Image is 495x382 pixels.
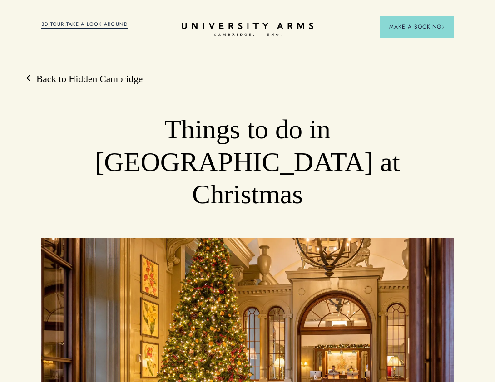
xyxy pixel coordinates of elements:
button: Make a BookingArrow icon [380,16,454,38]
a: Back to Hidden Cambridge [27,73,143,86]
span: Make a Booking [389,23,445,31]
a: Home [182,23,313,37]
img: Arrow icon [441,25,445,29]
a: 3D TOUR:TAKE A LOOK AROUND [41,20,128,29]
h1: Things to do in [GEOGRAPHIC_DATA] at Christmas [83,113,413,211]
